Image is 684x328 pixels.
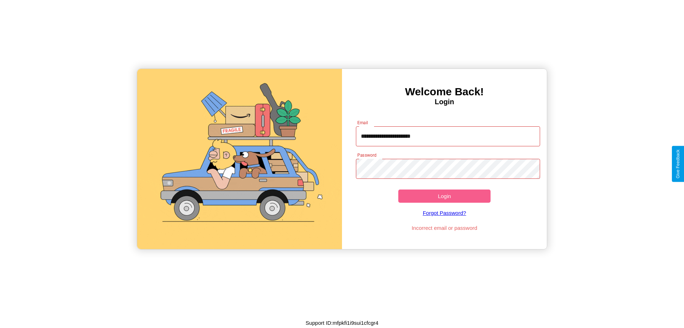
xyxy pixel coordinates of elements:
h4: Login [342,98,547,106]
h3: Welcome Back! [342,86,547,98]
img: gif [137,69,342,249]
label: Password [357,152,376,158]
a: Forgot Password? [352,203,537,223]
button: Login [398,190,491,203]
p: Incorrect email or password [352,223,537,233]
label: Email [357,120,368,126]
p: Support ID: mfpkfi1i9sui1cfcgr4 [306,318,378,328]
div: Give Feedback [675,150,680,178]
